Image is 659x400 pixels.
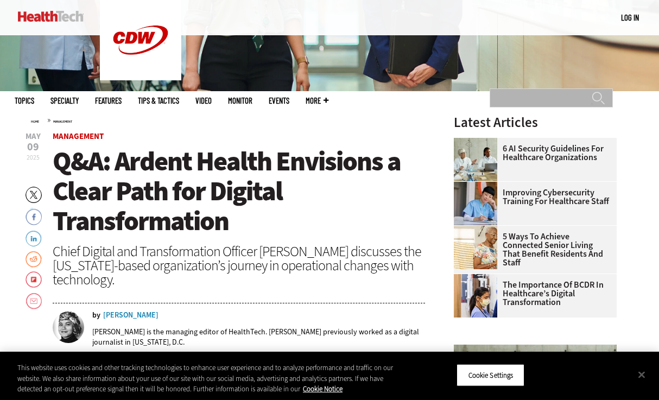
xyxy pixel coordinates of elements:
[15,97,34,105] span: Topics
[195,97,212,105] a: Video
[454,138,503,147] a: Doctors meeting in the office
[100,72,181,83] a: CDW
[454,138,497,181] img: Doctors meeting in the office
[630,363,654,386] button: Close
[457,364,524,386] button: Cookie Settings
[454,226,503,234] a: Networking Solutions for Senior Living
[31,119,39,124] a: Home
[50,97,79,105] span: Specialty
[306,97,328,105] span: More
[454,182,503,191] a: nurse studying on computer
[53,143,401,239] span: Q&A: Ardent Health Envisions a Clear Path for Digital Transformation
[53,244,425,287] div: Chief Digital and Transformation Officer [PERSON_NAME] discusses the [US_STATE]-based organizatio...
[138,97,179,105] a: Tips & Tactics
[53,131,104,142] a: Management
[454,188,610,206] a: Improving Cybersecurity Training for Healthcare Staff
[621,12,639,22] a: Log in
[454,274,497,318] img: Doctors reviewing tablet
[27,153,40,162] span: 2025
[621,12,639,23] div: User menu
[103,312,159,319] a: [PERSON_NAME]
[454,281,610,307] a: The Importance of BCDR in Healthcare’s Digital Transformation
[95,97,122,105] a: Features
[454,182,497,225] img: nurse studying on computer
[454,116,617,129] h3: Latest Articles
[18,11,84,22] img: Home
[228,97,252,105] a: MonITor
[454,144,610,162] a: 6 AI Security Guidelines for Healthcare Organizations
[31,116,425,124] div: »
[454,274,503,283] a: Doctors reviewing tablet
[454,232,610,267] a: 5 Ways to Achieve Connected Senior Living That Benefit Residents and Staff
[26,132,41,141] span: May
[17,363,395,395] div: This website uses cookies and other tracking technologies to enhance user experience and to analy...
[92,327,425,347] p: [PERSON_NAME] is the managing editor of HealthTech. [PERSON_NAME] previously worked as a digital ...
[454,226,497,269] img: Networking Solutions for Senior Living
[53,119,72,124] a: Management
[269,97,289,105] a: Events
[26,142,41,153] span: 09
[92,312,100,319] span: by
[53,312,84,343] img: Teta-Alim
[303,384,343,393] a: More information about your privacy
